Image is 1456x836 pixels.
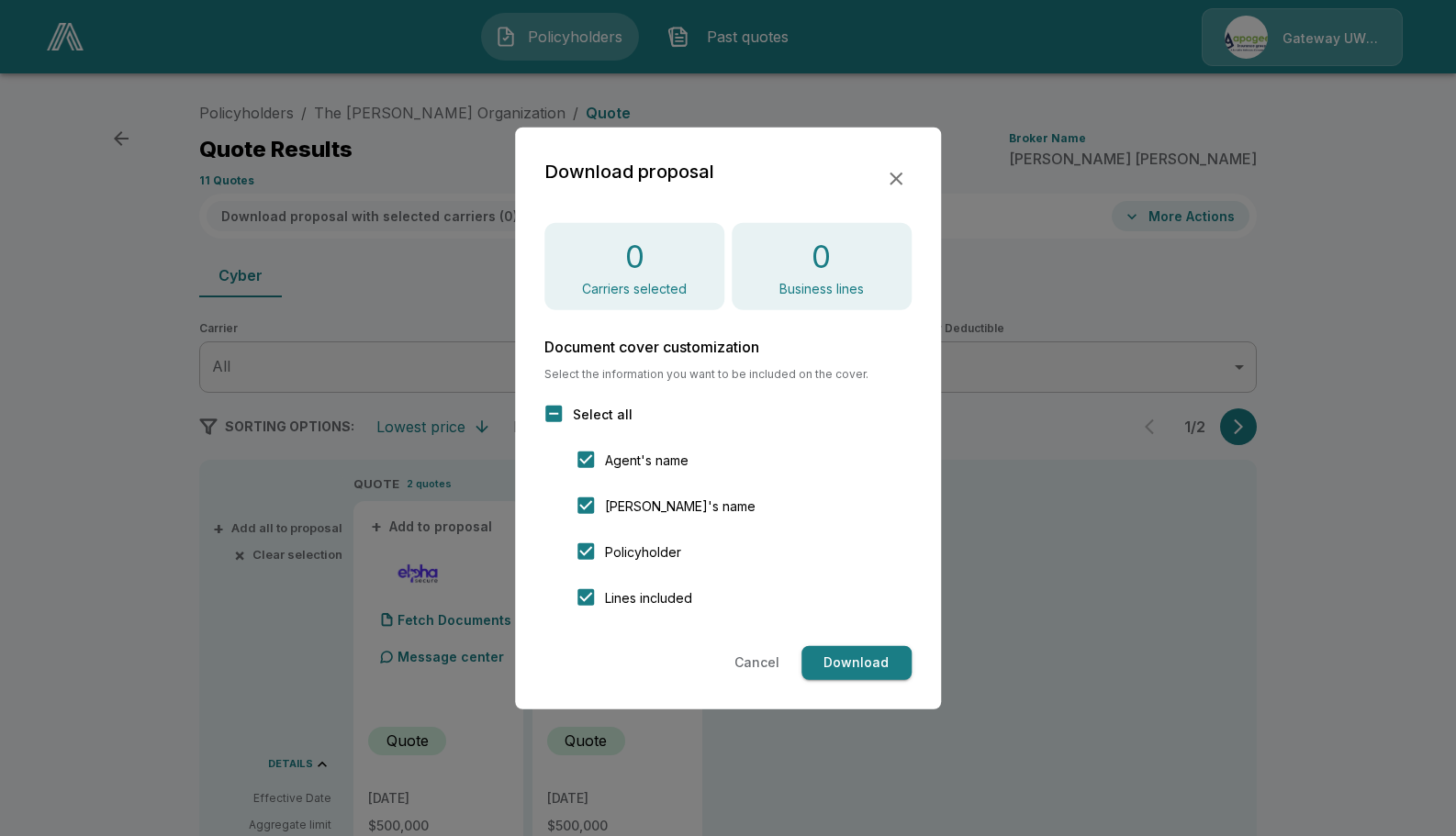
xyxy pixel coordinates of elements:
h2: Download proposal [544,156,714,185]
span: Select the information you want to be included on the cover. [544,369,912,380]
button: Cancel [727,646,787,680]
p: Business lines [779,283,864,295]
span: Agent's name [605,451,689,470]
h4: 0 [625,237,644,275]
button: Download [801,646,912,680]
span: Select all [573,405,633,424]
h4: 0 [812,237,831,275]
span: Policyholder [605,542,681,562]
h6: Document cover customization [544,340,912,354]
span: [PERSON_NAME]'s name [605,496,756,516]
span: Lines included [605,588,692,607]
p: Carriers selected [582,283,687,295]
